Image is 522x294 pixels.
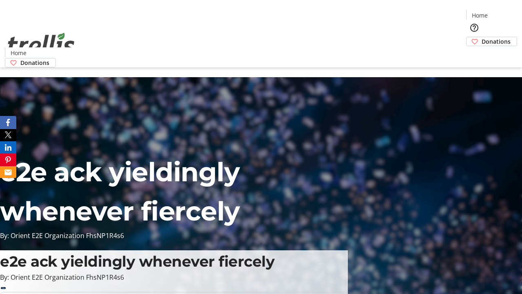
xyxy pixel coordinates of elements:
a: Home [467,11,493,20]
a: Donations [5,58,56,67]
span: Donations [482,37,511,46]
span: Donations [20,58,49,67]
button: Cart [466,46,482,62]
img: Orient E2E Organization FhsNP1R4s6's Logo [5,24,77,65]
a: Donations [466,37,517,46]
button: Help [466,20,482,36]
span: Home [472,11,488,20]
a: Home [5,49,31,57]
span: Home [11,49,27,57]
